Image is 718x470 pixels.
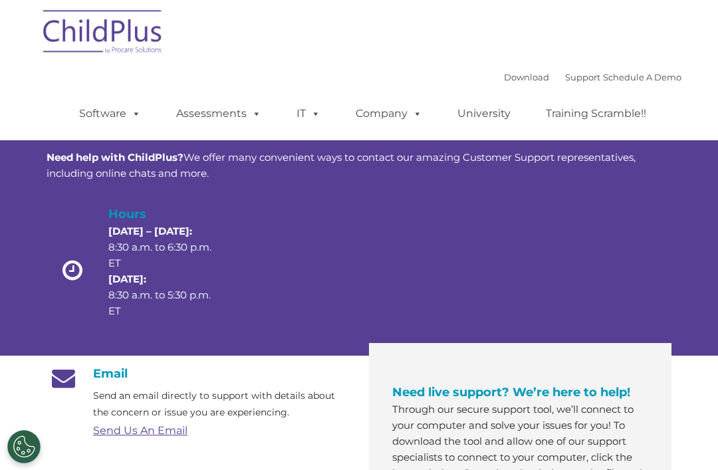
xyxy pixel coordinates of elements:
[93,424,187,437] a: Send Us An Email
[47,366,349,381] h4: Email
[108,205,213,223] h4: Hours
[504,72,549,82] a: Download
[66,100,154,127] a: Software
[108,225,192,237] strong: [DATE] – [DATE]:
[7,430,41,463] button: Cookies Settings
[37,1,170,67] img: ChildPlus by Procare Solutions
[342,100,435,127] a: Company
[163,100,275,127] a: Assessments
[392,385,630,400] span: Need live support? We’re here to help!
[444,100,524,127] a: University
[108,273,146,285] strong: [DATE]:
[565,72,600,82] a: Support
[603,72,681,82] a: Schedule A Demo
[93,388,349,421] p: Send an email directly to support with details about the concern or issue you are experiencing.
[504,72,681,82] font: |
[108,223,213,319] p: 8:30 a.m. to 6:30 p.m. ET 8:30 a.m. to 5:30 p.m. ET
[47,151,636,179] span: We offer many convenient ways to contact our amazing Customer Support representatives, including ...
[47,151,183,164] strong: Need help with ChildPlus?
[283,100,334,127] a: IT
[533,100,659,127] a: Training Scramble!!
